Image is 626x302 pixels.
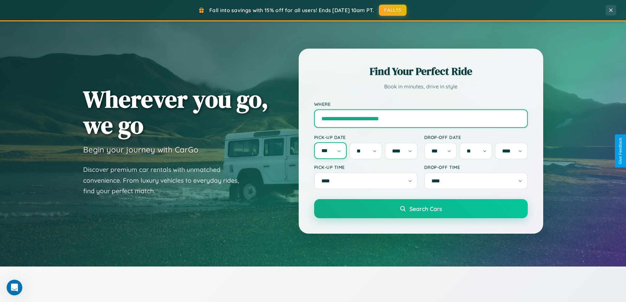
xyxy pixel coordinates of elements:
[379,5,406,16] button: FALL15
[83,86,268,138] h1: Wherever you go, we go
[83,164,247,197] p: Discover premium car rentals with unmatched convenience. From luxury vehicles to everyday rides, ...
[7,280,22,295] iframe: Intercom live chat
[83,145,198,154] h3: Begin your journey with CarGo
[314,82,528,91] p: Book in minutes, drive in style
[424,164,528,170] label: Drop-off Time
[209,7,374,13] span: Fall into savings with 15% off for all users! Ends [DATE] 10am PT.
[314,199,528,218] button: Search Cars
[314,64,528,79] h2: Find Your Perfect Ride
[618,138,623,164] div: Give Feedback
[314,101,528,107] label: Where
[409,205,442,212] span: Search Cars
[424,134,528,140] label: Drop-off Date
[314,134,418,140] label: Pick-up Date
[314,164,418,170] label: Pick-up Time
